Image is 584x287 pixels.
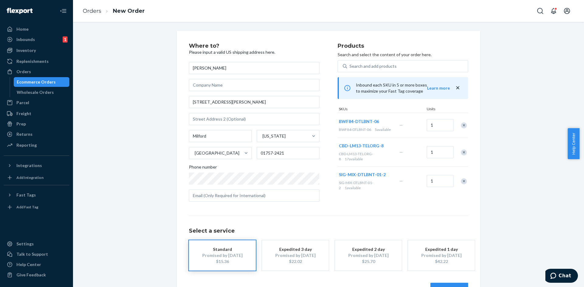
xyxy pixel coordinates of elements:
[344,246,393,252] div: Expedited 2 day
[189,49,319,55] p: Please input a valid US shipping address here.
[16,272,46,278] div: Give Feedback
[461,178,467,184] div: Remove Item
[339,118,379,125] button: BWF84-DTLBNT-06
[335,240,402,271] button: Expedited 2 dayPromised by [DATE]$25.70
[16,204,38,210] div: Add Fast Tag
[17,79,56,85] div: Ecommerce Orders
[16,251,48,257] div: Talk to Support
[198,252,247,258] div: Promised by [DATE]
[4,35,69,44] a: Inbounds1
[561,5,573,17] button: Open account menu
[338,106,426,113] div: SKUs
[16,26,29,32] div: Home
[16,121,26,127] div: Prep
[534,5,546,17] button: Open Search Box
[339,119,379,124] span: BWF84-DTLBNT-06
[189,190,319,202] input: Email (Only Required for International)
[16,111,31,117] div: Freight
[257,147,320,159] input: ZIP Code
[198,246,247,252] div: Standard
[408,240,475,271] button: Expedited 1 dayPromised by [DATE]$42.22
[271,252,320,258] div: Promised by [DATE]
[455,85,461,91] button: close
[57,5,69,17] button: Close Navigation
[262,133,286,139] div: [US_STATE]
[4,46,69,55] a: Inventory
[339,152,373,161] span: CBD-LM13-TELORG-8
[189,96,319,108] input: Street Address
[189,164,217,173] span: Phone number
[4,190,69,200] button: Fast Tags
[16,47,36,53] div: Inventory
[78,2,150,20] ol: breadcrumbs
[338,52,468,58] p: Search and select the content of your order here.
[4,270,69,280] button: Give Feedback
[63,36,68,43] div: 1
[344,258,393,265] div: $25.70
[4,119,69,129] a: Prep
[338,77,468,99] div: Inbound each SKU in 5 or more boxes to maximize your Fast Tag coverage
[427,119,454,131] input: Quantity
[4,249,69,259] button: Talk to Support
[339,143,384,149] button: CBD-LM13-TELORG-8
[568,128,579,159] button: Help Center
[16,36,35,43] div: Inbounds
[4,260,69,269] a: Help Center
[344,252,393,258] div: Promised by [DATE]
[4,129,69,139] a: Returns
[16,58,49,64] div: Replenishments
[16,142,37,148] div: Reporting
[4,140,69,150] a: Reporting
[339,172,386,178] button: SIG-MIX-DTLBNT-01-2
[113,8,145,14] a: New Order
[16,175,43,180] div: Add Integration
[339,143,384,148] span: CBD-LM13-TELORG-8
[16,261,41,268] div: Help Center
[195,150,239,156] div: [GEOGRAPHIC_DATA]
[4,173,69,183] a: Add Integration
[14,87,70,97] a: Wholesale Orders
[16,69,31,75] div: Orders
[189,240,256,271] button: StandardPromised by [DATE]$15.36
[16,100,29,106] div: Parcel
[262,133,262,139] input: [US_STATE]
[17,89,54,95] div: Wholesale Orders
[4,202,69,212] a: Add Fast Tag
[14,77,70,87] a: Ecommerce Orders
[547,5,560,17] button: Open notifications
[198,258,247,265] div: $15.36
[4,161,69,170] button: Integrations
[339,127,371,132] span: BWF84-DTLBNT-06
[189,43,319,49] h2: Where to?
[375,127,391,132] span: 5 available
[16,192,36,198] div: Fast Tags
[4,56,69,66] a: Replenishments
[545,269,578,284] iframe: Opens a widget where you can chat to one of our agents
[16,162,42,169] div: Integrations
[417,258,466,265] div: $42.22
[338,43,468,49] h2: Products
[4,98,69,108] a: Parcel
[189,130,252,142] input: City
[399,178,403,183] span: —
[262,240,329,271] button: Expedited 3 dayPromised by [DATE]$22.02
[461,149,467,155] div: Remove Item
[4,239,69,249] a: Settings
[83,8,101,14] a: Orders
[4,109,69,118] a: Freight
[339,180,373,190] span: SIG-MIX-DTLBNT-01-2
[189,79,319,91] input: Company Name
[345,157,363,161] span: 17 available
[271,246,320,252] div: Expedited 3 day
[4,24,69,34] a: Home
[427,85,450,91] button: Learn more
[427,175,454,187] input: Quantity
[194,150,195,156] input: [GEOGRAPHIC_DATA]
[417,252,466,258] div: Promised by [DATE]
[426,106,453,113] div: Units
[16,131,33,137] div: Returns
[189,62,319,74] input: First & Last Name
[461,122,467,128] div: Remove Item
